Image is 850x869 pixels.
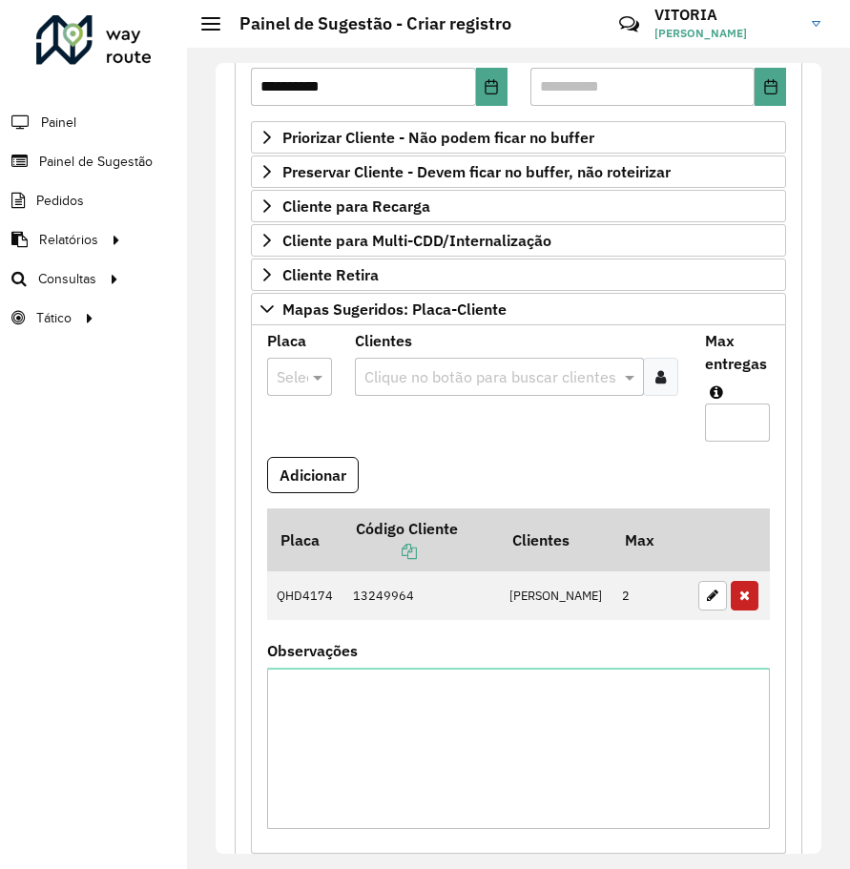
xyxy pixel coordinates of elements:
span: Mapas Sugeridos: Placa-Cliente [282,301,507,317]
span: Preservar Cliente - Devem ficar no buffer, não roteirizar [282,164,671,179]
td: [PERSON_NAME] [500,571,612,621]
a: Cliente para Recarga [251,190,786,222]
button: Adicionar [267,457,359,493]
th: Clientes [500,508,612,571]
h2: Painel de Sugestão - Criar registro [220,13,511,34]
td: QHD4174 [267,571,343,621]
td: 13249964 [343,571,500,621]
span: [PERSON_NAME] [654,25,798,42]
span: Tático [36,308,72,328]
a: Contato Rápido [609,4,650,45]
span: Cliente Retira [282,267,379,282]
label: Observações [267,639,358,662]
span: Consultas [38,269,96,289]
button: Choose Date [476,68,508,106]
span: Cliente para Recarga [282,198,430,214]
a: Cliente para Multi-CDD/Internalização [251,224,786,257]
a: Mapas Sugeridos: Placa-Cliente [251,293,786,325]
a: Copiar [356,542,417,561]
th: Placa [267,508,343,571]
span: Cliente para Multi-CDD/Internalização [282,233,551,248]
span: Relatórios [39,230,98,250]
th: Max [612,508,689,571]
button: Choose Date [755,68,786,106]
a: Priorizar Cliente - Não podem ficar no buffer [251,121,786,154]
span: Pedidos [36,191,84,211]
td: 2 [612,571,689,621]
div: Mapas Sugeridos: Placa-Cliente [251,325,786,855]
a: Preservar Cliente - Devem ficar no buffer, não roteirizar [251,155,786,188]
span: Priorizar Cliente - Não podem ficar no buffer [282,130,594,145]
th: Código Cliente [343,508,500,571]
em: Máximo de clientes que serão colocados na mesma rota com os clientes informados [710,384,723,400]
label: Clientes [355,329,412,352]
h3: VITORIA [654,6,798,24]
span: Painel de Sugestão [39,152,153,172]
a: Cliente Retira [251,259,786,291]
span: Painel [41,113,76,133]
label: Placa [267,329,306,352]
label: Max entregas [705,329,770,375]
